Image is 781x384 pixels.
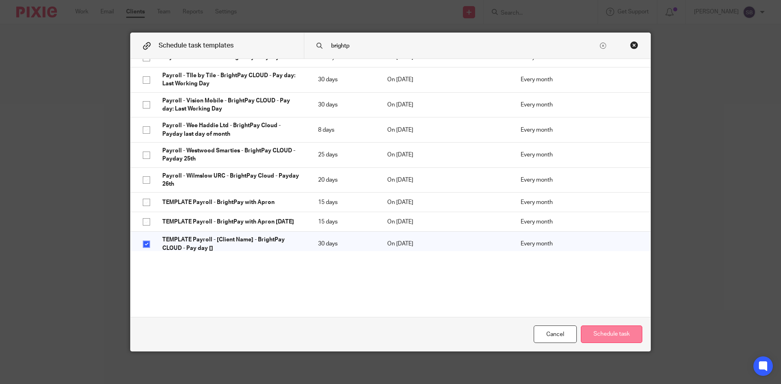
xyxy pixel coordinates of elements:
[581,325,642,343] button: Schedule task
[521,198,638,206] p: Every month
[318,76,371,84] p: 30 days
[387,101,504,109] p: On [DATE]
[387,218,504,226] p: On [DATE]
[521,126,638,134] p: Every month
[521,76,638,84] p: Every month
[162,121,302,138] p: Payroll - Wee Haddie Ltd - BrightPay Cloud - Payday last day of month
[521,101,638,109] p: Every month
[162,72,302,88] p: Payroll - TIle by Tile - BrightPay CLOUD - Pay day: Last Working Day
[318,176,371,184] p: 20 days
[162,97,302,113] p: Payroll - Vision Mobile - BrightPay CLOUD - Pay day: Last Working Day
[521,176,638,184] p: Every month
[318,198,371,206] p: 15 days
[521,218,638,226] p: Every month
[521,151,638,159] p: Every month
[162,172,302,189] p: Payroll - Wilmslow URC - BrightPay Cloud - Payday 26th
[162,218,302,226] p: TEMPLATE Payroll - BrightPay with Apron [DATE]
[387,198,504,206] p: On [DATE]
[521,240,638,248] p: Every month
[318,151,371,159] p: 25 days
[318,101,371,109] p: 30 days
[387,240,504,248] p: On [DATE]
[318,126,371,134] p: 8 days
[387,76,504,84] p: On [DATE]
[330,41,598,50] input: Search task templates...
[630,41,638,49] div: Close this dialog window
[159,42,233,49] span: Schedule task templates
[387,176,504,184] p: On [DATE]
[318,218,371,226] p: 15 days
[162,198,302,206] p: TEMPLATE Payroll - BrightPay with Apron
[162,236,302,252] p: TEMPLATE Payroll - [Client Name] - BrightPay CLOUD - Pay day []
[534,325,577,343] div: Cancel
[162,147,302,163] p: Payroll - Westwood Smarties - BrightPay CLOUD - Payday 25th
[318,240,371,248] p: 30 days
[387,151,504,159] p: On [DATE]
[387,126,504,134] p: On [DATE]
